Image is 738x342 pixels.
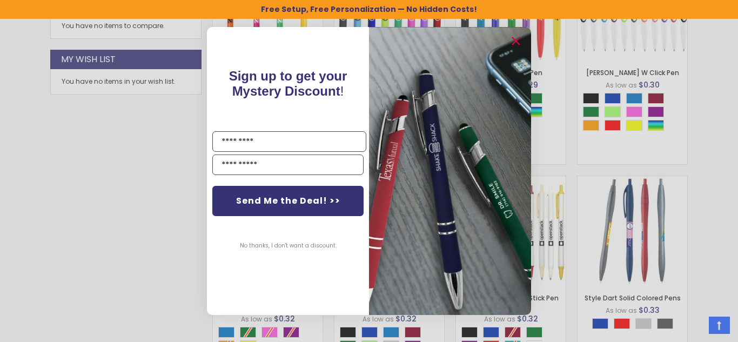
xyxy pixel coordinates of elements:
[234,232,342,259] button: No thanks, I don't want a discount.
[369,27,531,315] img: pop-up-image
[507,32,525,50] button: Close dialog
[229,69,347,98] span: !
[229,69,347,98] span: Sign up to get your Mystery Discount
[212,186,364,216] button: Send Me the Deal! >>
